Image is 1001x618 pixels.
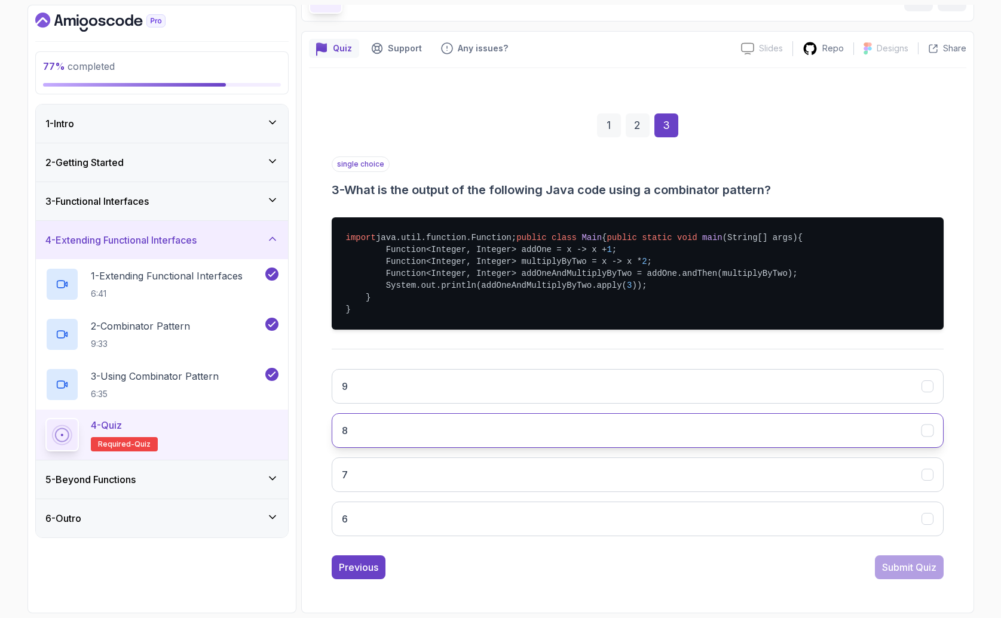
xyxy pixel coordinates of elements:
h3: 1 - Intro [45,116,74,131]
div: 2 [626,113,650,137]
button: 1-Extending Functional Interfaces6:41 [45,268,278,301]
button: 4-QuizRequired-quiz [45,418,278,451]
button: Previous [332,555,385,579]
h3: 4 - Extending Functional Interfaces [45,233,197,247]
button: Support button [364,39,429,58]
span: Required- [98,439,134,449]
span: quiz [134,439,151,449]
span: (String[] args) [723,233,798,242]
button: quiz button [309,39,359,58]
button: 3-Using Combinator Pattern6:35 [45,368,278,401]
h3: 7 [342,468,348,482]
button: 2-Combinator Pattern9:33 [45,318,278,351]
h3: 5 - Beyond Functions [45,472,136,487]
a: Repo [793,41,853,56]
button: 1-Intro [36,104,288,143]
div: Submit Quiz [882,560,936,574]
p: 1 - Extending Functional Interfaces [91,269,243,283]
span: 3 [627,281,632,290]
span: main [702,233,723,242]
h3: 3 - What is the output of the following Java code using a combinator pattern? [332,182,944,198]
button: 4-Extending Functional Interfaces [36,221,288,259]
a: Dashboard [35,13,193,32]
div: 3 [654,113,678,137]
span: public [607,233,636,242]
button: 6 [332,502,944,536]
p: Quiz [333,42,352,54]
p: Designs [877,42,908,54]
span: Main [581,233,602,242]
p: Share [943,42,966,54]
button: 9 [332,369,944,404]
pre: java.util.function.Function; { { Function<Integer, Integer> addOne = x -> x + ; Function<Integer,... [332,217,944,330]
p: single choice [332,156,390,172]
p: 2 - Combinator Pattern [91,319,190,333]
span: completed [43,60,115,72]
h3: 6 [342,512,348,526]
button: Share [918,42,966,54]
p: 6:35 [91,388,219,400]
span: class [552,233,577,242]
span: public [516,233,546,242]
span: 1 [607,245,611,254]
button: 5-Beyond Functions [36,460,288,499]
span: static [642,233,672,242]
div: Previous [339,560,378,574]
button: 7 [332,457,944,492]
h3: 9 [342,379,348,393]
h3: 8 [342,423,348,438]
button: 6-Outro [36,499,288,537]
h3: 6 - Outro [45,511,81,525]
h3: 3 - Functional Interfaces [45,194,149,208]
p: 9:33 [91,338,190,350]
p: Any issues? [458,42,508,54]
p: 4 - Quiz [91,418,122,432]
button: Submit Quiz [875,555,944,579]
button: 2-Getting Started [36,143,288,182]
span: void [677,233,697,242]
p: Slides [759,42,783,54]
p: Support [388,42,422,54]
div: 1 [597,113,621,137]
span: import [346,233,376,242]
button: 3-Functional Interfaces [36,182,288,220]
p: 6:41 [91,288,243,300]
span: 77 % [43,60,65,72]
h3: 2 - Getting Started [45,155,124,170]
button: Feedback button [434,39,515,58]
p: 3 - Using Combinator Pattern [91,369,219,383]
span: 2 [642,257,647,266]
p: Repo [822,42,844,54]
button: 8 [332,413,944,448]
